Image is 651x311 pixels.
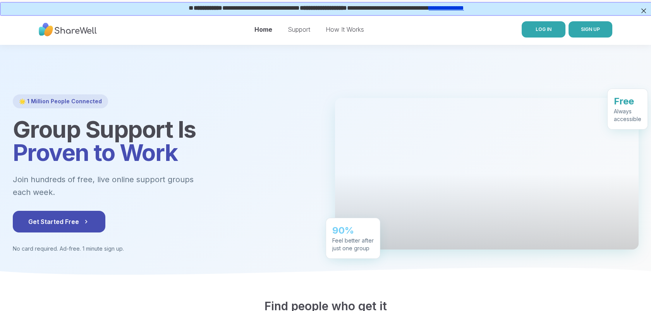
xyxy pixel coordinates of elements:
[13,94,108,108] div: 🌟 1 Million People Connected
[39,19,97,40] img: ShareWell Nav Logo
[614,95,641,107] div: Free
[28,217,90,226] span: Get Started Free
[581,26,600,32] span: SIGN UP
[326,26,364,33] a: How It Works
[13,173,236,198] p: Join hundreds of free, live online support groups each week.
[13,211,105,232] button: Get Started Free
[13,138,178,166] span: Proven to Work
[254,26,272,33] a: Home
[569,21,612,38] button: SIGN UP
[13,245,316,253] p: No card required. Ad-free. 1 minute sign up.
[614,107,641,123] div: Always accessible
[13,118,316,164] h1: Group Support Is
[332,236,374,252] div: Feel better after just one group
[536,26,551,32] span: LOG IN
[522,21,565,38] a: LOG IN
[288,26,310,33] a: Support
[332,224,374,236] div: 90%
